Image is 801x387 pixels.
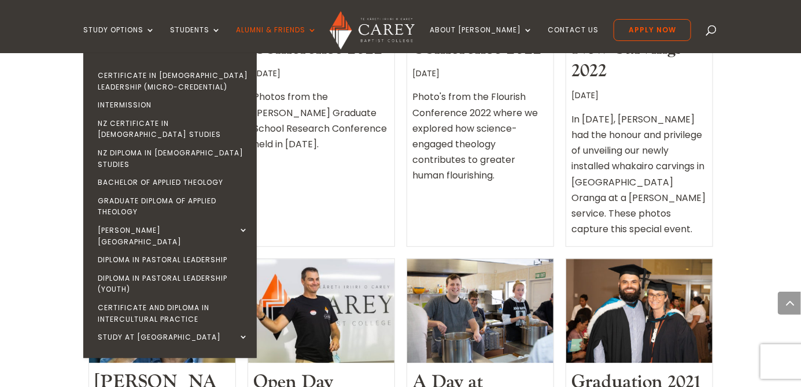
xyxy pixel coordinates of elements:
[254,68,281,79] span: [DATE]
[413,84,548,192] div: Photo's from the Flourish Conference 2022 where we explored how science-engaged theology contribu...
[236,26,317,53] a: Alumni & Friends
[86,328,260,347] a: Study at [GEOGRAPHIC_DATA]
[86,299,260,328] a: Certificate and Diploma in Intercultural Practice
[86,66,260,96] a: Certificate in [DEMOGRAPHIC_DATA] Leadership (Micro-credential)
[86,173,260,192] a: Bachelor of Applied Theology
[614,19,691,41] a: Apply Now
[86,144,260,173] a: NZ Diploma in [DEMOGRAPHIC_DATA] Studies
[572,90,599,101] span: [DATE]
[572,107,707,247] div: In [DATE], [PERSON_NAME] had the honour and privilege of unveiling our newly installed whakairo c...
[548,26,599,53] a: Contact Us
[86,96,260,114] a: Intermission
[413,68,440,79] span: [DATE]
[86,221,260,251] a: [PERSON_NAME][GEOGRAPHIC_DATA]
[254,84,389,161] div: Photos from the [PERSON_NAME] Graduate School Research Conference held in [DATE].
[430,26,533,53] a: About [PERSON_NAME]
[86,114,260,144] a: NZ Certificate in [DEMOGRAPHIC_DATA] Studies
[330,11,415,50] img: Carey Baptist College
[170,26,221,53] a: Students
[86,192,260,221] a: Graduate Diploma of Applied Theology
[86,251,260,269] a: Diploma in Pastoral Leadership
[86,269,260,299] a: Diploma in Pastoral Leadership (Youth)
[83,26,155,53] a: Study Options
